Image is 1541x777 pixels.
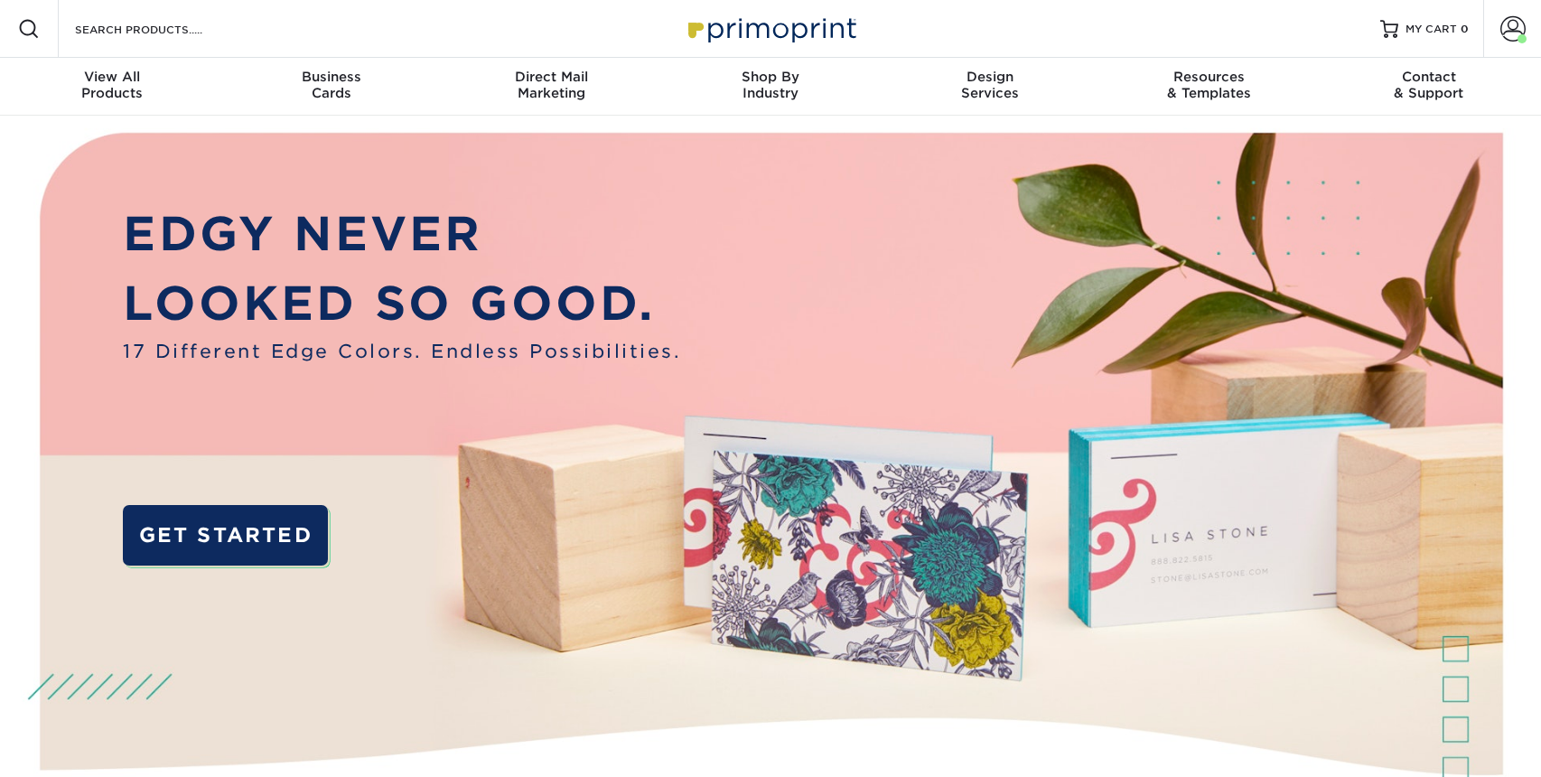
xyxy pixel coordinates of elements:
span: Direct Mail [442,69,661,85]
a: View AllProducts [3,58,222,116]
a: DesignServices [880,58,1099,116]
a: Direct MailMarketing [442,58,661,116]
span: 0 [1461,23,1469,35]
a: GET STARTED [123,505,328,566]
span: 17 Different Edge Colors. Endless Possibilities. [123,338,681,366]
span: Contact [1319,69,1538,85]
div: Industry [661,69,881,101]
div: & Support [1319,69,1538,101]
div: & Templates [1099,69,1319,101]
p: LOOKED SO GOOD. [123,269,681,339]
span: Shop By [661,69,881,85]
input: SEARCH PRODUCTS..... [73,18,249,40]
div: Services [880,69,1099,101]
span: Resources [1099,69,1319,85]
span: Business [222,69,442,85]
a: Resources& Templates [1099,58,1319,116]
p: EDGY NEVER [123,200,681,269]
span: Design [880,69,1099,85]
a: Contact& Support [1319,58,1538,116]
a: BusinessCards [222,58,442,116]
a: Shop ByIndustry [661,58,881,116]
span: View All [3,69,222,85]
div: Cards [222,69,442,101]
img: Primoprint [680,9,861,48]
div: Products [3,69,222,101]
div: Marketing [442,69,661,101]
span: MY CART [1406,22,1457,37]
